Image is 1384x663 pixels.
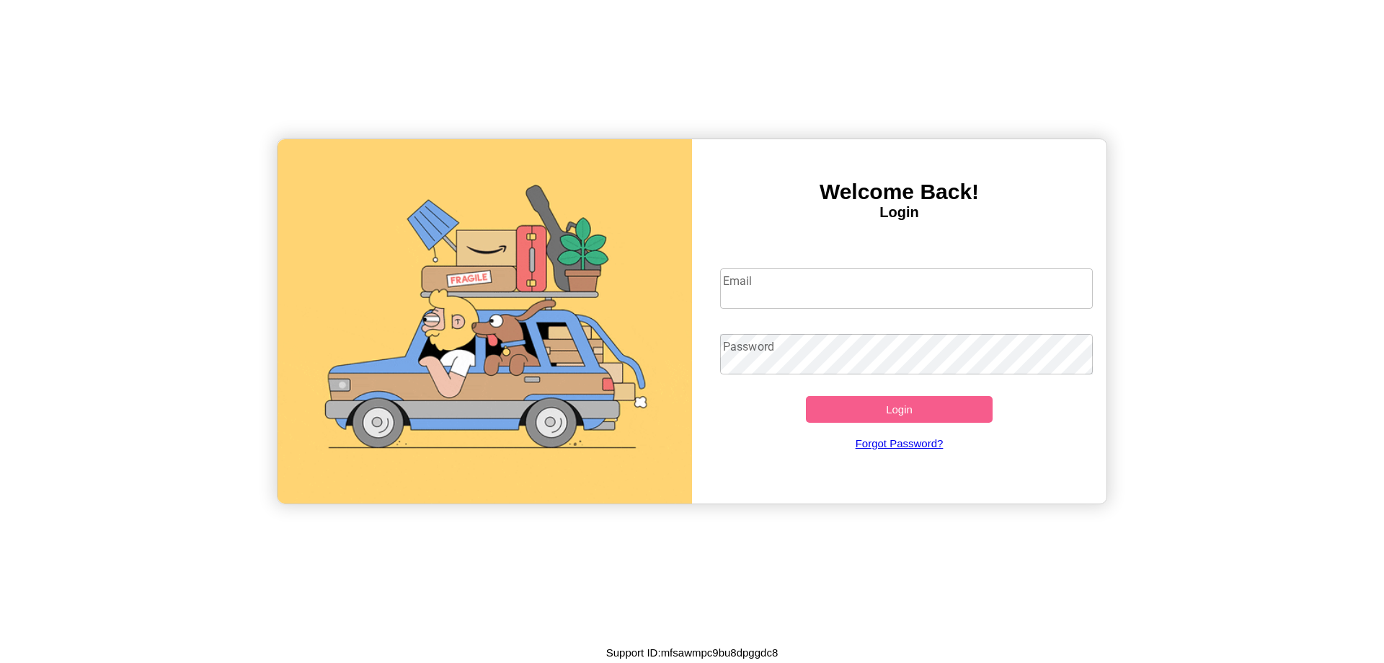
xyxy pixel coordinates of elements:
h4: Login [692,204,1106,221]
h3: Welcome Back! [692,180,1106,204]
img: gif [278,139,692,504]
p: Support ID: mfsawmpc9bu8dpggdc8 [606,643,778,662]
button: Login [806,396,993,423]
a: Forgot Password? [713,423,1086,464]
